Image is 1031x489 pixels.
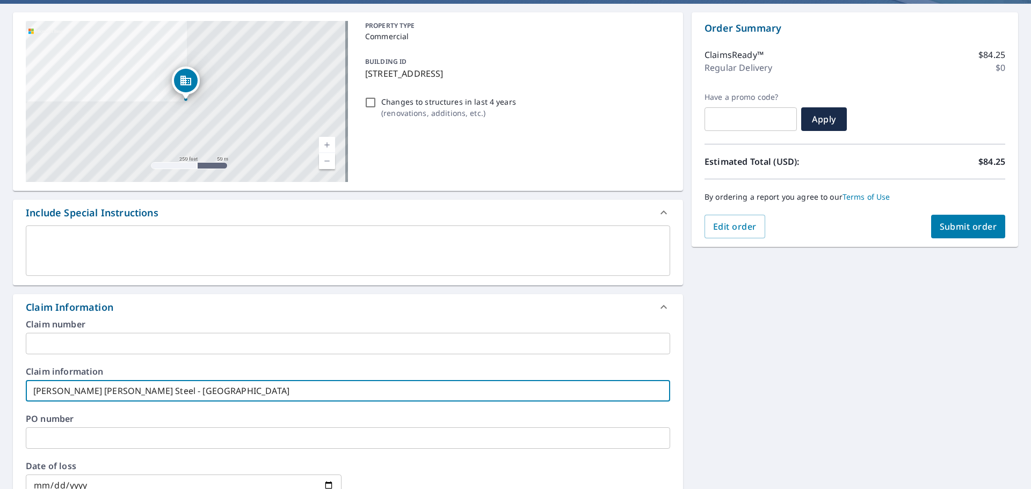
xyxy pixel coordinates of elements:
p: Order Summary [705,21,1005,35]
button: Edit order [705,215,765,238]
p: By ordering a report you agree to our [705,192,1005,202]
p: ClaimsReady™ [705,48,764,61]
a: Current Level 17, Zoom Out [319,153,335,169]
p: Changes to structures in last 4 years [381,96,516,107]
div: Claim Information [13,294,683,320]
a: Current Level 17, Zoom In [319,137,335,153]
div: Claim Information [26,300,113,315]
p: $84.25 [978,155,1005,168]
a: Terms of Use [843,192,890,202]
span: Apply [810,113,838,125]
label: Have a promo code? [705,92,797,102]
p: ( renovations, additions, etc. ) [381,107,516,119]
p: BUILDING ID [365,57,406,66]
button: Submit order [931,215,1006,238]
div: Include Special Instructions [26,206,158,220]
p: Commercial [365,31,666,42]
div: Include Special Instructions [13,200,683,225]
label: Date of loss [26,462,342,470]
label: Claim information [26,367,670,376]
span: Submit order [940,221,997,232]
p: Estimated Total (USD): [705,155,855,168]
div: Dropped pin, building 1, Commercial property, 1602 N 11th St Omaha, NE 68110 [172,67,200,100]
span: Edit order [713,221,757,232]
p: Regular Delivery [705,61,772,74]
p: $0 [996,61,1005,74]
p: $84.25 [978,48,1005,61]
p: PROPERTY TYPE [365,21,666,31]
label: PO number [26,414,670,423]
label: Claim number [26,320,670,329]
button: Apply [801,107,847,131]
p: [STREET_ADDRESS] [365,67,666,80]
